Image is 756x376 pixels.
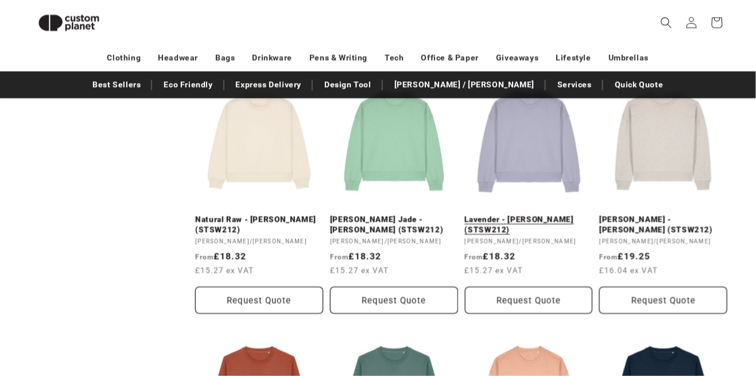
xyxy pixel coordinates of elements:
[158,48,198,68] a: Headwear
[319,75,377,95] a: Design Tool
[556,48,591,68] a: Lifestyle
[330,287,458,314] button: Request Quote
[654,10,679,35] summary: Search
[599,287,727,314] button: Request Quote
[465,214,593,234] a: Lavender - [PERSON_NAME] (STSW212)
[29,5,109,41] img: Custom Planet
[496,48,538,68] a: Giveaways
[465,287,593,314] button: Request Quote
[699,321,756,376] iframe: Chat Widget
[87,75,146,95] a: Best Sellers
[421,48,479,68] a: Office & Paper
[330,214,458,234] a: [PERSON_NAME] Jade - [PERSON_NAME] (STSW212)
[309,48,367,68] a: Pens & Writing
[158,75,218,95] a: Eco Friendly
[599,214,727,234] a: [PERSON_NAME] - [PERSON_NAME] (STSW212)
[195,287,323,314] button: Request Quote
[107,48,141,68] a: Clothing
[609,75,669,95] a: Quick Quote
[195,214,323,234] a: Natural Raw - [PERSON_NAME] (STSW212)
[552,75,598,95] a: Services
[385,48,404,68] a: Tech
[608,48,649,68] a: Umbrellas
[230,75,308,95] a: Express Delivery
[389,75,540,95] a: [PERSON_NAME] / [PERSON_NAME]
[215,48,235,68] a: Bags
[253,48,292,68] a: Drinkware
